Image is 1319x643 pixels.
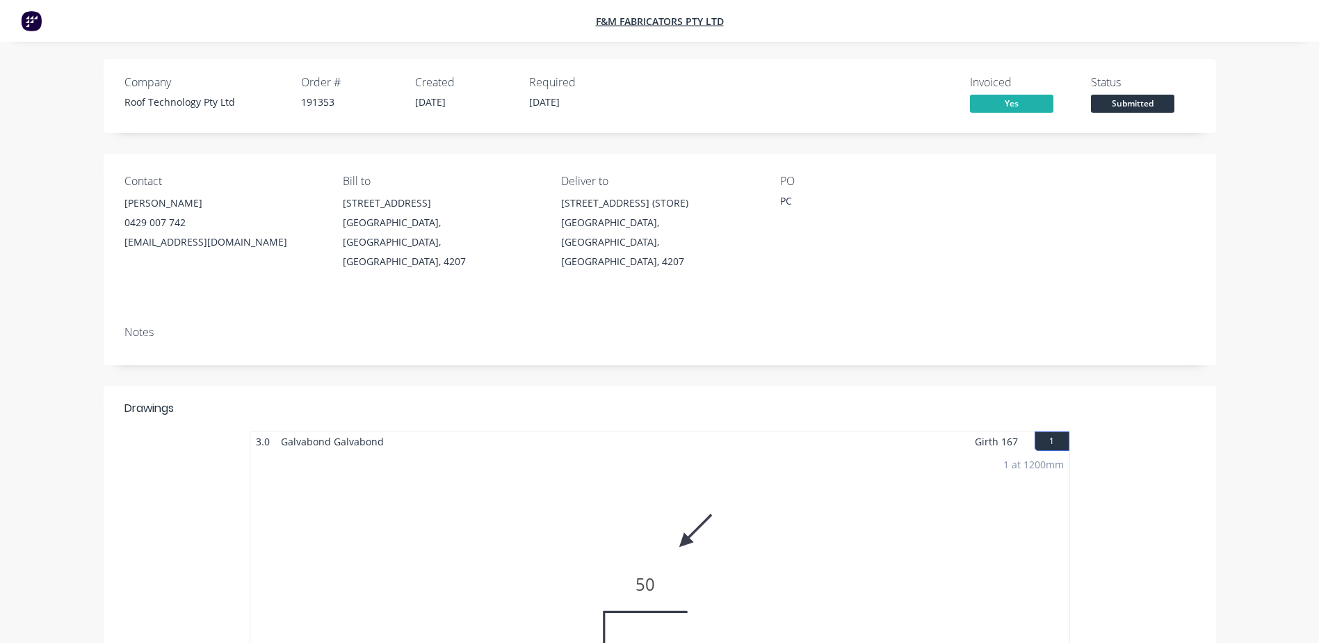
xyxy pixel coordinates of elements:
[250,431,275,452] span: 3.0
[561,193,757,213] div: [STREET_ADDRESS] (STORE)
[301,95,398,109] div: 191353
[124,400,174,417] div: Drawings
[343,213,539,271] div: [GEOGRAPHIC_DATA], [GEOGRAPHIC_DATA], [GEOGRAPHIC_DATA], 4207
[124,213,321,232] div: 0429 007 742
[21,10,42,31] img: Factory
[301,76,398,89] div: Order #
[124,232,321,252] div: [EMAIL_ADDRESS][DOMAIN_NAME]
[124,326,1195,339] div: Notes
[1091,76,1195,89] div: Status
[343,193,539,271] div: [STREET_ADDRESS][GEOGRAPHIC_DATA], [GEOGRAPHIC_DATA], [GEOGRAPHIC_DATA], 4207
[1091,95,1174,112] span: Submitted
[415,76,512,89] div: Created
[975,431,1018,452] span: Girth 167
[970,76,1074,89] div: Invoiced
[275,431,389,452] span: Galvabond Galvabond
[780,175,976,188] div: PO
[124,193,321,213] div: [PERSON_NAME]
[529,76,626,89] div: Required
[529,95,560,109] span: [DATE]
[596,15,724,28] a: F&M Fabricators Pty Ltd
[124,76,284,89] div: Company
[970,95,1053,112] span: Yes
[780,193,954,213] div: PC
[1035,431,1069,451] button: 1
[561,175,757,188] div: Deliver to
[124,175,321,188] div: Contact
[124,193,321,252] div: [PERSON_NAME]0429 007 742[EMAIL_ADDRESS][DOMAIN_NAME]
[561,213,757,271] div: [GEOGRAPHIC_DATA], [GEOGRAPHIC_DATA], [GEOGRAPHIC_DATA], 4207
[415,95,446,109] span: [DATE]
[561,193,757,271] div: [STREET_ADDRESS] (STORE)[GEOGRAPHIC_DATA], [GEOGRAPHIC_DATA], [GEOGRAPHIC_DATA], 4207
[343,193,539,213] div: [STREET_ADDRESS]
[343,175,539,188] div: Bill to
[124,95,284,109] div: Roof Technology Pty Ltd
[1003,457,1064,472] div: 1 at 1200mm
